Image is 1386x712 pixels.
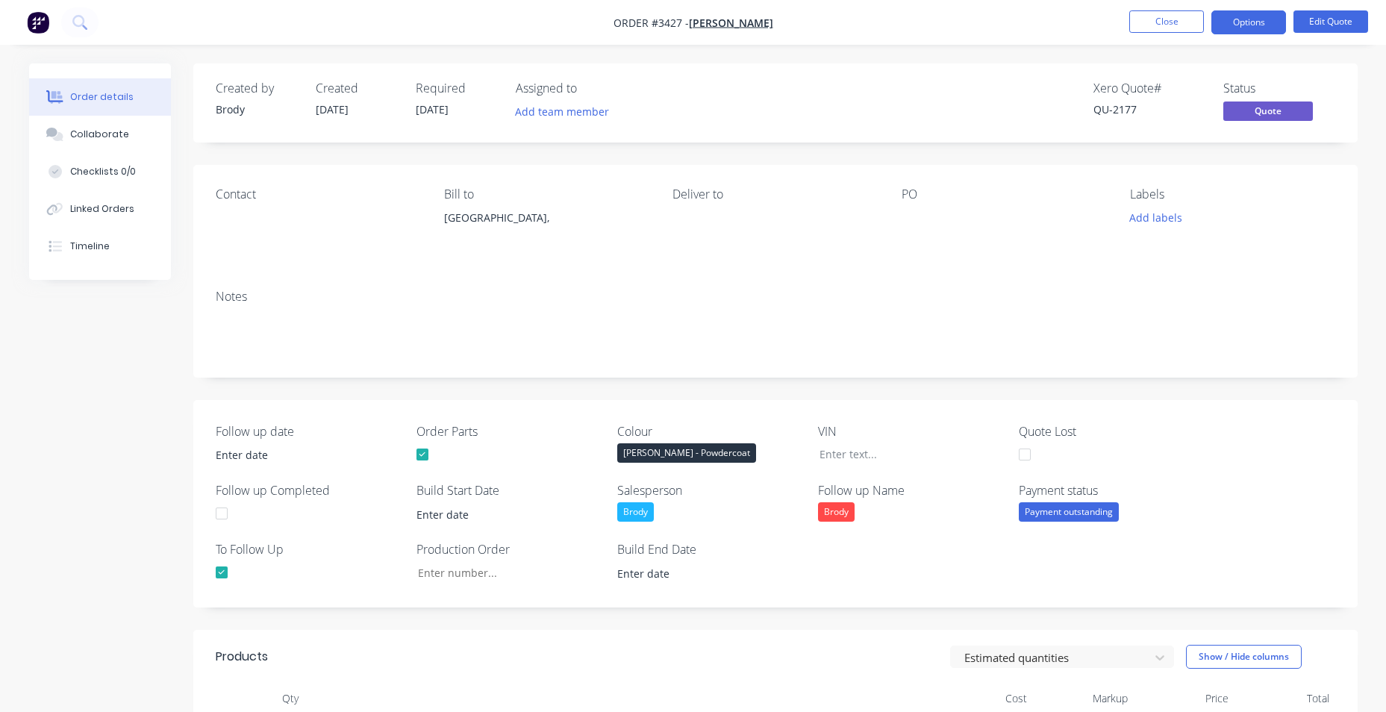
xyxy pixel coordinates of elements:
[29,78,171,116] button: Order details
[507,102,616,122] button: Add team member
[1130,187,1335,202] div: Labels
[406,503,592,525] input: Enter date
[29,190,171,228] button: Linked Orders
[416,102,449,116] span: [DATE]
[617,443,756,463] div: [PERSON_NAME] - Powdercoat
[617,422,804,440] label: Colour
[416,481,603,499] label: Build Start Date
[1223,81,1335,96] div: Status
[1293,10,1368,33] button: Edit Quote
[70,165,136,178] div: Checklists 0/0
[70,90,134,104] div: Order details
[1186,645,1302,669] button: Show / Hide columns
[672,187,877,202] div: Deliver to
[1019,422,1205,440] label: Quote Lost
[818,502,855,522] div: Brody
[1019,502,1119,522] div: Payment outstanding
[516,102,617,122] button: Add team member
[689,16,773,30] a: [PERSON_NAME]
[29,153,171,190] button: Checklists 0/0
[405,561,602,584] input: Enter number...
[216,290,1335,304] div: Notes
[416,81,498,96] div: Required
[316,102,349,116] span: [DATE]
[27,11,49,34] img: Factory
[316,81,398,96] div: Created
[29,228,171,265] button: Timeline
[216,102,298,117] div: Brody
[1223,102,1313,120] span: Quote
[617,481,804,499] label: Salesperson
[614,16,689,30] span: Order #3427 -
[902,187,1106,202] div: PO
[1211,10,1286,34] button: Options
[818,422,1005,440] label: VIN
[1093,102,1205,117] div: QU-2177
[516,81,665,96] div: Assigned to
[216,187,420,202] div: Contact
[416,540,603,558] label: Production Order
[70,128,129,141] div: Collaborate
[818,481,1005,499] label: Follow up Name
[416,422,603,440] label: Order Parts
[1122,207,1190,228] button: Add labels
[607,562,793,584] input: Enter date
[205,444,391,466] input: Enter date
[617,502,654,522] div: Brody
[70,202,134,216] div: Linked Orders
[617,540,804,558] label: Build End Date
[29,116,171,153] button: Collaborate
[444,187,649,202] div: Bill to
[1093,81,1205,96] div: Xero Quote #
[444,207,649,228] div: [GEOGRAPHIC_DATA],
[216,81,298,96] div: Created by
[1129,10,1204,33] button: Close
[216,648,268,666] div: Products
[1019,481,1205,499] label: Payment status
[444,207,649,255] div: [GEOGRAPHIC_DATA],
[216,422,402,440] label: Follow up date
[70,240,110,253] div: Timeline
[216,481,402,499] label: Follow up Completed
[216,540,402,558] label: To Follow Up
